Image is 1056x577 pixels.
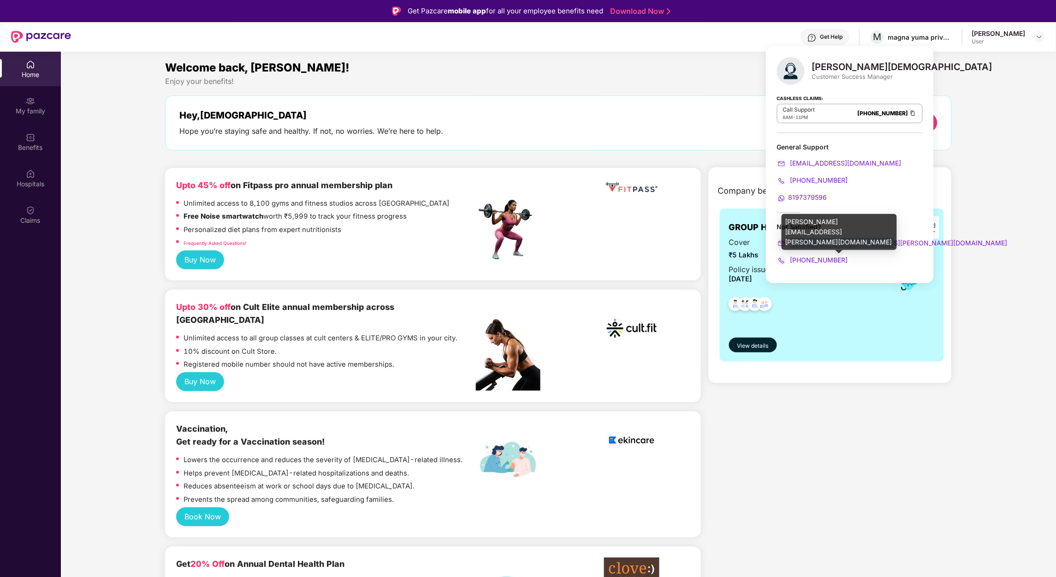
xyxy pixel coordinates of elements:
[11,31,71,43] img: New Pazcare Logo
[734,294,757,317] img: svg+xml;base64,PHN2ZyB4bWxucz0iaHR0cDovL3d3dy53My5vcmcvMjAwMC9zdmciIHdpZHRoPSI0OC45MTUiIGhlaWdodD...
[176,180,392,190] b: on Fitpass pro annual membership plan
[408,6,603,17] div: Get Pazcare for all your employee benefits need
[820,33,843,41] div: Get Help
[448,6,486,15] strong: mobile app
[184,225,341,235] p: Personalized diet plans from expert nutritionists
[392,6,401,16] img: Logo
[718,184,791,197] span: Company benefits
[789,239,1008,247] span: [PERSON_NAME][EMAIL_ADDRESS][PERSON_NAME][DOMAIN_NAME]
[184,240,246,246] a: Frequently Asked Questions!
[909,109,917,117] img: Clipboard Icon
[176,559,344,569] b: Get on Annual Dental Health Plan
[165,61,350,74] span: Welcome back, [PERSON_NAME]!
[190,559,225,569] span: 20% Off
[176,507,229,526] button: Book Now
[667,6,670,16] img: Stroke
[184,359,394,370] p: Registered mobile number should not have active memberships.
[604,422,659,458] img: logoEkincare.png
[858,110,908,117] a: [PHONE_NUMBER]
[184,211,407,222] p: worth ₹5,999 to track your fitness progress
[812,61,992,72] div: [PERSON_NAME][DEMOGRAPHIC_DATA]
[179,126,443,136] div: Hope you’re staying safe and healthy. If not, no worries. We’re here to help.
[476,441,540,478] img: labelEkincare.png
[604,301,659,356] img: cult.png
[777,143,923,151] div: General Support
[777,239,786,248] img: svg+xml;base64,PHN2ZyB4bWxucz0iaHR0cDovL3d3dy53My5vcmcvMjAwMC9zdmciIHdpZHRoPSIyMCIgaGVpZ2h0PSIyMC...
[744,294,766,317] img: svg+xml;base64,PHN2ZyB4bWxucz0iaHR0cDovL3d3dy53My5vcmcvMjAwMC9zdmciIHdpZHRoPSI0OC45NDMiIGhlaWdodD...
[777,176,848,184] a: [PHONE_NUMBER]
[729,237,827,249] span: Cover
[777,222,923,265] div: Not Satisfied?
[789,176,848,184] span: [PHONE_NUMBER]
[184,468,409,479] p: Helps prevent [MEDICAL_DATA]-related hospitalizations and deaths.
[777,193,827,201] a: 8197379596
[176,302,231,312] b: Upto 30% off
[184,455,463,465] p: Lowers the occurrence and reduces the severity of [MEDICAL_DATA]-related illness.
[26,206,35,215] img: svg+xml;base64,PHN2ZyBpZD0iQ2xhaW0iIHhtbG5zPSJodHRwOi8vd3d3LnczLm9yZy8yMDAwL3N2ZyIgd2lkdGg9IjIwIi...
[777,159,786,168] img: svg+xml;base64,PHN2ZyB4bWxucz0iaHR0cDovL3d3dy53My5vcmcvMjAwMC9zdmciIHdpZHRoPSIyMCIgaGVpZ2h0PSIyMC...
[184,481,415,492] p: Reduces absenteeism at work or school days due to [MEDICAL_DATA].
[783,106,815,113] p: Call Support
[179,110,443,121] div: Hey, [DEMOGRAPHIC_DATA]
[873,31,882,42] span: M
[26,133,35,142] img: svg+xml;base64,PHN2ZyBpZD0iQmVuZWZpdHMiIHhtbG5zPSJodHRwOi8vd3d3LnczLm9yZy8yMDAwL3N2ZyIgd2lkdGg9Ij...
[729,221,846,234] span: GROUP HEALTH INSURANCE
[783,113,815,121] div: -
[176,180,231,190] b: Upto 45% off
[888,33,953,42] div: magna yuma private limited
[184,333,457,344] p: Unlimited access to all group classes at cult centers & ELITE/PRO GYMS in your city.
[1036,33,1043,41] img: svg+xml;base64,PHN2ZyBpZD0iRHJvcGRvd24tMzJ4MzIiIHhtbG5zPSJodHRwOi8vd3d3LnczLm9yZy8yMDAwL3N2ZyIgd2...
[184,198,450,209] p: Unlimited access to 8,100 gyms and fitness studios across [GEOGRAPHIC_DATA]
[604,179,659,196] img: fppp.png
[812,72,992,81] div: Customer Success Manager
[476,197,540,262] img: fpp.png
[796,114,808,120] span: 11PM
[972,29,1026,38] div: [PERSON_NAME]
[176,424,325,446] b: Vaccination, Get ready for a Vaccination season!
[729,264,774,276] div: Policy issued
[176,302,394,325] b: on Cult Elite annual membership across [GEOGRAPHIC_DATA]
[777,93,824,103] strong: Cashless Claims:
[777,57,805,85] img: svg+xml;base64,PHN2ZyB4bWxucz0iaHR0cDovL3d3dy53My5vcmcvMjAwMC9zdmciIHhtbG5zOnhsaW5rPSJodHRwOi8vd3...
[184,346,277,357] p: 10% discount on Cult Store.
[777,194,786,203] img: svg+xml;base64,PHN2ZyB4bWxucz0iaHR0cDovL3d3dy53My5vcmcvMjAwMC9zdmciIHdpZHRoPSIyMCIgaGVpZ2h0PSIyMC...
[789,159,902,167] span: [EMAIL_ADDRESS][DOMAIN_NAME]
[782,214,897,250] div: [PERSON_NAME][EMAIL_ADDRESS][PERSON_NAME][DOMAIN_NAME]
[777,256,848,264] a: [PHONE_NUMBER]
[184,494,394,505] p: Prevents the spread among communities, safeguarding families.
[753,294,776,317] img: svg+xml;base64,PHN2ZyB4bWxucz0iaHR0cDovL3d3dy53My5vcmcvMjAwMC9zdmciIHdpZHRoPSI0OC45NDMiIGhlaWdodD...
[176,250,224,269] button: Buy Now
[783,114,793,120] span: 8AM
[729,250,827,261] span: ₹5 Lakhs
[26,96,35,106] img: svg+xml;base64,PHN2ZyB3aWR0aD0iMjAiIGhlaWdodD0iMjAiIHZpZXdCb3g9IjAgMCAyMCAyMCIgZmlsbD0ibm9uZSIgeG...
[789,193,827,201] span: 8197379596
[176,372,224,391] button: Buy Now
[729,275,753,283] span: [DATE]
[777,176,786,185] img: svg+xml;base64,PHN2ZyB4bWxucz0iaHR0cDovL3d3dy53My5vcmcvMjAwMC9zdmciIHdpZHRoPSIyMCIgaGVpZ2h0PSIyMC...
[729,338,777,352] button: View details
[777,143,923,203] div: General Support
[26,169,35,178] img: svg+xml;base64,PHN2ZyBpZD0iSG9zcGl0YWxzIiB4bWxucz0iaHR0cDovL3d3dy53My5vcmcvMjAwMC9zdmciIHdpZHRoPS...
[777,256,786,265] img: svg+xml;base64,PHN2ZyB4bWxucz0iaHR0cDovL3d3dy53My5vcmcvMjAwMC9zdmciIHdpZHRoPSIyMCIgaGVpZ2h0PSIyMC...
[724,294,747,317] img: svg+xml;base64,PHN2ZyB4bWxucz0iaHR0cDovL3d3dy53My5vcmcvMjAwMC9zdmciIHdpZHRoPSI0OC45NDMiIGhlaWdodD...
[476,319,540,391] img: pc2.png
[789,256,848,264] span: [PHONE_NUMBER]
[777,159,902,167] a: [EMAIL_ADDRESS][DOMAIN_NAME]
[737,342,769,351] span: View details
[610,6,668,16] a: Download Now
[26,60,35,69] img: svg+xml;base64,PHN2ZyBpZD0iSG9tZSIgeG1sbnM9Imh0dHA6Ly93d3cudzMub3JnLzIwMDAvc3ZnIiB3aWR0aD0iMjAiIG...
[184,212,263,220] strong: Free Noise smartwatch
[807,33,817,42] img: svg+xml;base64,PHN2ZyBpZD0iSGVscC0zMngzMiIgeG1sbnM9Imh0dHA6Ly93d3cudzMub3JnLzIwMDAvc3ZnIiB3aWR0aD...
[165,77,951,86] div: Enjoy your benefits!
[777,239,1008,247] a: [PERSON_NAME][EMAIL_ADDRESS][PERSON_NAME][DOMAIN_NAME]
[777,222,923,231] div: Not Satisfied?
[972,38,1026,45] div: User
